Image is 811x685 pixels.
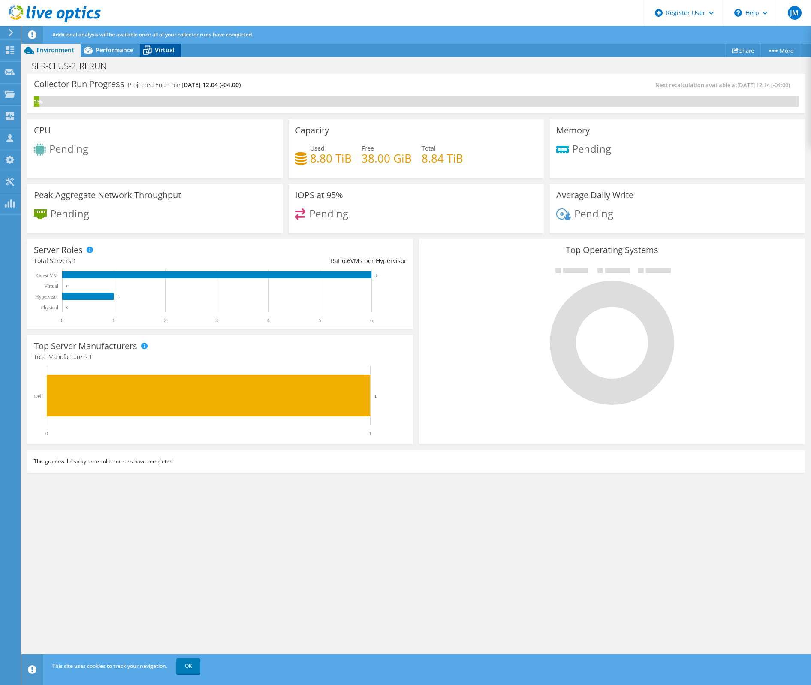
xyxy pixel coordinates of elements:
[34,190,181,200] h3: Peak Aggregate Network Throughput
[96,46,133,54] span: Performance
[52,31,253,38] span: Additional analysis will be available once all of your collector runs have completed.
[61,317,63,323] text: 0
[370,317,373,323] text: 6
[36,272,58,278] text: Guest VM
[422,154,463,163] h4: 8.84 TiB
[66,305,69,310] text: 0
[369,431,371,437] text: 1
[27,450,805,473] div: This graph will display once collector runs have completed
[34,126,51,135] h3: CPU
[319,317,321,323] text: 5
[556,190,633,200] h3: Average Daily Write
[34,245,83,255] h3: Server Roles
[374,393,377,398] text: 1
[36,46,74,54] span: Environment
[176,658,200,674] a: OK
[425,245,798,255] h3: Top Operating Systems
[164,317,166,323] text: 2
[181,81,241,89] span: [DATE] 12:04 (-04:00)
[574,206,613,220] span: Pending
[760,44,800,57] a: More
[347,256,350,265] span: 6
[49,142,88,156] span: Pending
[73,256,76,265] span: 1
[155,46,175,54] span: Virtual
[112,317,115,323] text: 1
[422,144,436,152] span: Total
[788,6,802,20] span: JM
[34,256,220,266] div: Total Servers:
[376,273,378,278] text: 6
[118,295,120,299] text: 1
[44,283,59,289] text: Virtual
[295,190,343,200] h3: IOPS at 95%
[572,141,611,155] span: Pending
[734,9,742,17] svg: \n
[66,284,69,288] text: 0
[309,206,348,220] span: Pending
[34,341,137,351] h3: Top Server Manufacturers
[220,256,407,266] div: Ratio: VMs per Hypervisor
[310,154,352,163] h4: 8.80 TiB
[295,126,329,135] h3: Capacity
[28,61,120,71] h1: SFR-CLUS-2_RERUN
[310,144,325,152] span: Used
[737,81,790,89] span: [DATE] 12:14 (-04:00)
[556,126,590,135] h3: Memory
[41,305,58,311] text: Physical
[267,317,270,323] text: 4
[362,144,374,152] span: Free
[655,81,794,89] span: Next recalculation available at
[128,80,241,90] h4: Projected End Time:
[362,154,412,163] h4: 38.00 GiB
[34,97,39,106] div: 1%
[725,44,761,57] a: Share
[215,317,218,323] text: 3
[35,294,58,300] text: Hypervisor
[34,393,43,399] text: Dell
[45,431,48,437] text: 0
[52,662,167,670] span: This site uses cookies to track your navigation.
[50,206,89,220] span: Pending
[89,353,92,361] span: 1
[34,352,407,362] h4: Total Manufacturers:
